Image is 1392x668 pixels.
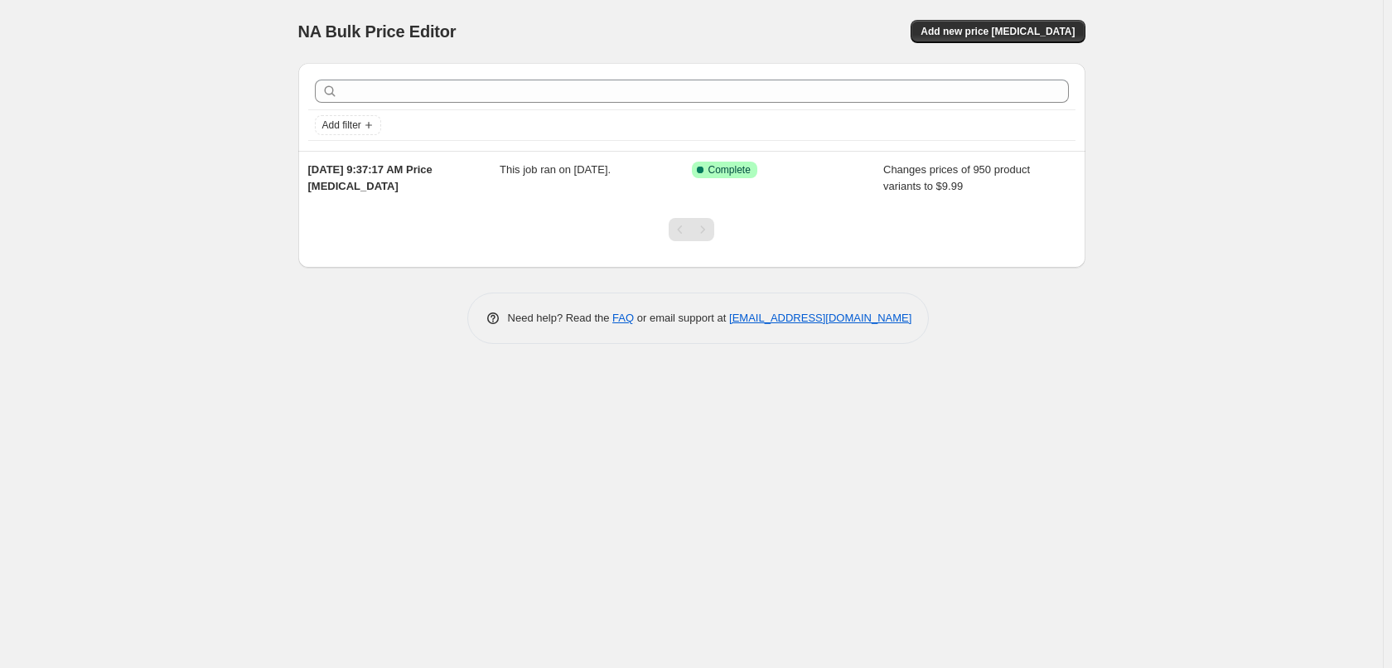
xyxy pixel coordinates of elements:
span: NA Bulk Price Editor [298,22,457,41]
span: Add filter [322,119,361,132]
a: FAQ [612,312,634,324]
span: [DATE] 9:37:17 AM Price [MEDICAL_DATA] [308,163,433,192]
nav: Pagination [669,218,714,241]
button: Add new price [MEDICAL_DATA] [911,20,1085,43]
span: This job ran on [DATE]. [500,163,611,176]
span: Add new price [MEDICAL_DATA] [921,25,1075,38]
span: Need help? Read the [508,312,613,324]
span: Complete [708,163,751,177]
span: Changes prices of 950 product variants to $9.99 [883,163,1030,192]
span: or email support at [634,312,729,324]
a: [EMAIL_ADDRESS][DOMAIN_NAME] [729,312,911,324]
button: Add filter [315,115,381,135]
